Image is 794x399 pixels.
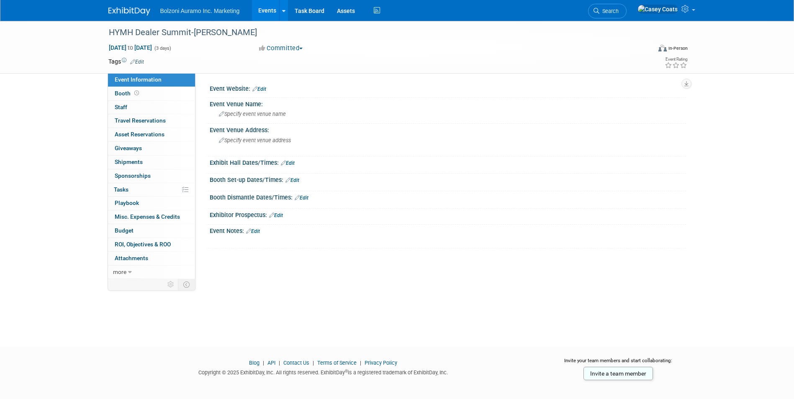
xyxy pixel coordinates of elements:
div: In-Person [668,45,688,51]
a: Event Information [108,73,195,87]
div: Copyright © 2025 ExhibitDay, Inc. All rights reserved. ExhibitDay is a registered trademark of Ex... [108,367,539,376]
div: Event Venue Address: [210,124,686,134]
div: Exhibit Hall Dates/Times: [210,156,686,167]
span: Playbook [115,199,139,206]
span: Booth not reserved yet [133,90,141,96]
div: Invite your team members and start collaborating: [551,357,686,370]
span: Event Information [115,76,162,83]
span: | [277,360,282,366]
button: Committed [256,44,306,53]
span: | [358,360,363,366]
a: Search [588,4,627,18]
img: ExhibitDay [108,7,150,15]
div: Event Venue Name: [210,98,686,108]
div: Event Format [602,43,688,56]
span: Tasks [114,186,128,193]
a: Privacy Policy [365,360,397,366]
div: Booth Dismantle Dates/Times: [210,191,686,202]
span: to [126,44,134,51]
a: Staff [108,101,195,114]
span: Shipments [115,159,143,165]
span: Attachments [115,255,148,261]
a: Tasks [108,183,195,197]
a: Edit [295,195,308,201]
a: Edit [130,59,144,65]
td: Toggle Event Tabs [178,279,195,290]
a: Sponsorships [108,169,195,183]
a: Misc. Expenses & Credits [108,210,195,224]
span: Asset Reservations [115,131,164,138]
a: API [267,360,275,366]
a: Edit [246,228,260,234]
span: [DATE] [DATE] [108,44,152,51]
a: Edit [281,160,295,166]
span: Misc. Expenses & Credits [115,213,180,220]
div: Event Rating [665,57,687,61]
span: Search [599,8,619,14]
a: Edit [252,86,266,92]
a: Terms of Service [317,360,357,366]
img: Format-Inperson.png [658,45,667,51]
span: Specify event venue address [219,137,291,143]
span: more [113,269,126,275]
div: Exhibitor Prospectus: [210,209,686,220]
td: Personalize Event Tab Strip [164,279,178,290]
sup: ® [345,369,348,373]
span: Giveaways [115,145,142,151]
a: Invite a team member [583,367,653,380]
span: Sponsorships [115,172,151,179]
a: Edit [285,177,299,183]
span: Staff [115,104,127,110]
a: Blog [249,360,260,366]
a: Playbook [108,197,195,210]
div: Event Notes: [210,225,686,235]
a: Asset Reservations [108,128,195,141]
a: Edit [269,212,283,218]
a: more [108,266,195,279]
span: ROI, Objectives & ROO [115,241,171,248]
a: Attachments [108,252,195,265]
span: Bolzoni Auramo Inc. Marketing [160,8,240,14]
div: HYMH Dealer Summit-[PERSON_NAME] [106,25,639,40]
span: Budget [115,227,134,234]
div: Event Website: [210,82,686,93]
img: Casey Coats [637,5,678,14]
a: Contact Us [283,360,309,366]
span: Specify event venue name [219,111,286,117]
a: Shipments [108,156,195,169]
div: Booth Set-up Dates/Times: [210,174,686,184]
span: (3 days) [154,46,171,51]
span: Travel Reservations [115,117,166,124]
span: | [261,360,266,366]
td: Tags [108,57,144,66]
span: Booth [115,90,141,97]
span: | [311,360,316,366]
a: Giveaways [108,142,195,155]
a: Budget [108,224,195,238]
a: Booth [108,87,195,100]
a: ROI, Objectives & ROO [108,238,195,251]
a: Travel Reservations [108,114,195,128]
